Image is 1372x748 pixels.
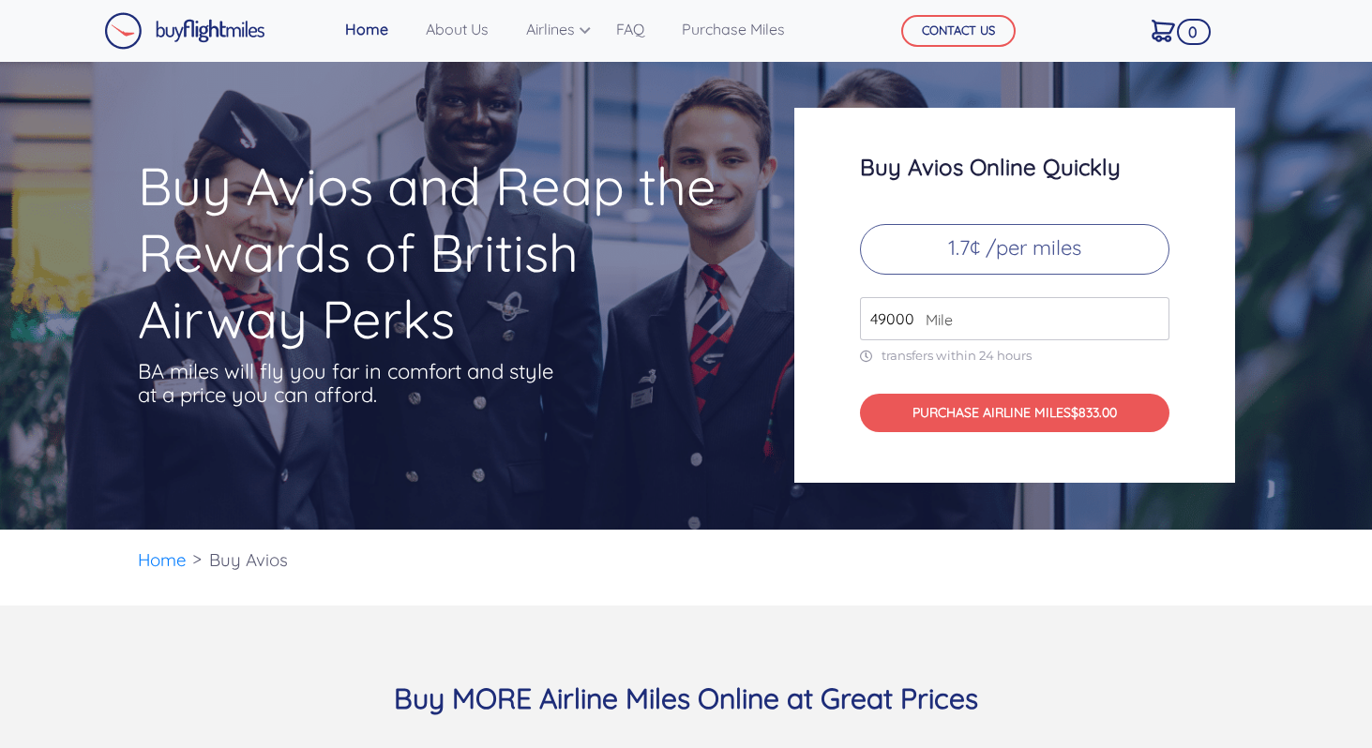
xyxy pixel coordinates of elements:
h3: Buy Avios Online Quickly [860,155,1169,179]
a: Purchase Miles [674,10,792,48]
img: Cart [1152,20,1175,42]
a: Buy Flight Miles Logo [104,7,265,54]
a: About Us [418,10,496,48]
h1: Buy Avios and Reap the Rewards of British Airway Perks [138,153,721,352]
button: PURCHASE AIRLINE MILES$833.00 [860,394,1169,432]
a: 0 [1144,10,1183,50]
a: Home [338,10,396,48]
a: Home [138,548,187,571]
li: Buy Avios [200,530,297,591]
img: Buy Flight Miles Logo [104,12,265,50]
button: CONTACT US [901,15,1016,47]
p: 1.7¢ /per miles [860,224,1169,275]
a: FAQ [609,10,652,48]
p: BA miles will fly you far in comfort and style at a price you can afford. [138,360,560,407]
h3: Buy MORE Airline Miles Online at Great Prices [138,681,1235,716]
a: Airlines [519,10,586,48]
span: Mile [916,308,953,331]
span: 0 [1177,19,1211,45]
p: transfers within 24 hours [860,348,1169,364]
span: $833.00 [1071,404,1117,421]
